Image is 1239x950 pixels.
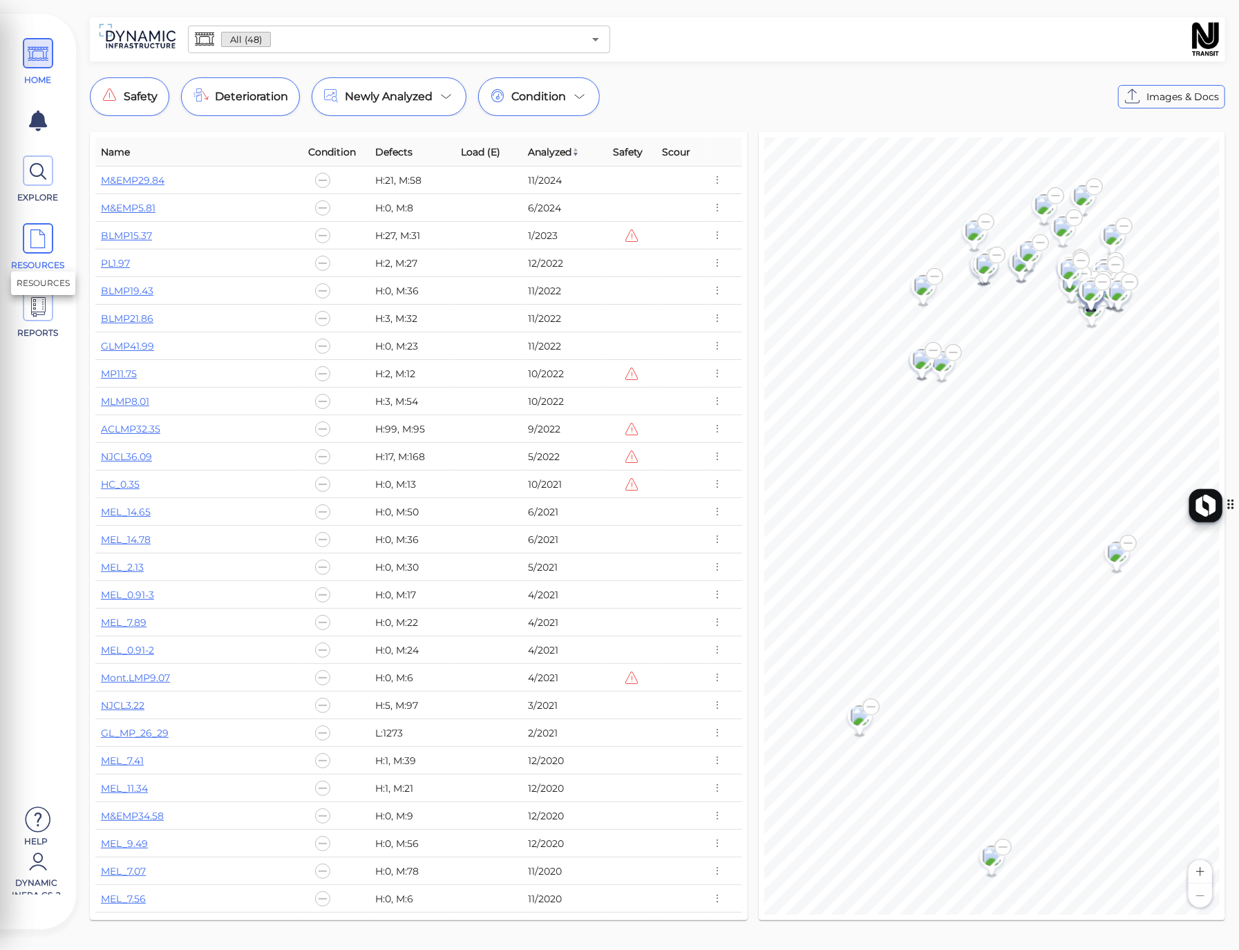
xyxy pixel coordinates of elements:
[101,395,149,408] a: MLMP8.01
[528,173,603,187] div: 11/2024
[528,643,603,657] div: 4/2021
[528,533,603,547] div: 6/2021
[1146,88,1219,105] span: Images & Docs
[375,312,450,325] div: H:3, M:32
[101,782,148,795] a: MEL_11.34
[375,201,450,215] div: H:0, M:8
[375,643,450,657] div: H:0, M:24
[375,450,450,464] div: H:17, M:168
[101,810,164,822] a: M&EMP34.58
[375,781,450,795] div: H:1, M:21
[9,191,68,204] span: EXPLORE
[101,174,164,187] a: M&EMP29.84
[101,699,144,712] a: NJCL3.22
[375,367,450,381] div: H:2, M:12
[1189,860,1212,884] button: Zoom in
[571,148,580,156] img: sort_z_to_a
[528,560,603,574] div: 5/2021
[528,726,603,740] div: 2/2021
[528,422,603,436] div: 9/2022
[528,284,603,298] div: 11/2022
[101,533,151,546] a: MEL_14.78
[375,671,450,685] div: H:0, M:6
[528,892,603,906] div: 11/2020
[375,809,450,823] div: H:0, M:9
[528,864,603,878] div: 11/2020
[101,616,146,629] a: MEL_7.89
[528,671,603,685] div: 4/2021
[101,865,146,877] a: MEL_7.07
[101,229,152,242] a: BLMP15.37
[586,30,605,49] button: Open
[461,144,500,160] span: Load (E)
[101,837,148,850] a: MEL_9.49
[101,144,130,160] span: Name
[375,588,450,602] div: H:0, M:17
[528,395,603,408] div: 10/2022
[375,477,450,491] div: H:0, M:13
[511,88,566,105] span: Condition
[528,256,603,270] div: 12/2022
[1180,888,1229,940] iframe: Chat
[101,202,155,214] a: M&EMP5.81
[375,754,450,768] div: H:1, M:39
[101,312,153,325] a: BLMP21.86
[1189,884,1212,907] button: Zoom out
[528,754,603,768] div: 12/2020
[375,892,450,906] div: H:0, M:6
[101,257,130,269] a: PL1.97
[528,312,603,325] div: 11/2022
[662,144,690,160] span: Scour
[101,285,153,297] a: BLMP19.43
[101,423,160,435] a: ACLMP32.35
[101,478,140,491] a: HC_0.35
[222,33,270,46] span: All (48)
[528,781,603,795] div: 12/2020
[528,505,603,519] div: 6/2021
[528,588,603,602] div: 4/2021
[375,505,450,519] div: H:0, M:50
[375,395,450,408] div: H:3, M:54
[101,340,154,352] a: GLMP41.99
[9,259,68,272] span: RESOURCES
[528,809,603,823] div: 12/2020
[528,837,603,851] div: 12/2020
[101,754,144,767] a: MEL_7.41
[528,201,603,215] div: 6/2024
[101,506,151,518] a: MEL_14.65
[101,561,144,573] a: MEL_2.13
[528,367,603,381] div: 10/2022
[101,368,137,380] a: MP11.75
[375,422,450,436] div: H:99, M:95
[101,893,146,905] a: MEL_7.56
[528,699,603,712] div: 3/2021
[345,88,433,105] span: Newly Analyzed
[375,173,450,187] div: H:21, M:58
[528,616,603,629] div: 4/2021
[375,339,450,353] div: H:0, M:23
[9,327,68,339] span: REPORTS
[101,589,154,601] a: MEL_0.91-3
[528,477,603,491] div: 10/2021
[375,864,450,878] div: H:0, M:78
[528,229,603,243] div: 1/2023
[528,144,580,160] span: Analyzed
[375,837,450,851] div: H:0, M:56
[215,88,288,105] span: Deterioration
[375,229,450,243] div: H:27, M:31
[101,672,170,684] a: Mont.LMP9.07
[375,560,450,574] div: H:0, M:30
[308,144,356,160] span: Condition
[101,644,154,656] a: MEL_0.91-2
[375,726,450,740] div: L:1273
[613,144,643,160] span: Safety
[101,727,169,739] a: GL_MP_26_29
[375,616,450,629] div: H:0, M:22
[764,137,1220,915] canvas: Map
[124,88,158,105] span: Safety
[375,699,450,712] div: H:5, M:97
[528,339,603,353] div: 11/2022
[7,835,66,846] span: Help
[528,450,603,464] div: 5/2022
[101,450,152,463] a: NJCL36.09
